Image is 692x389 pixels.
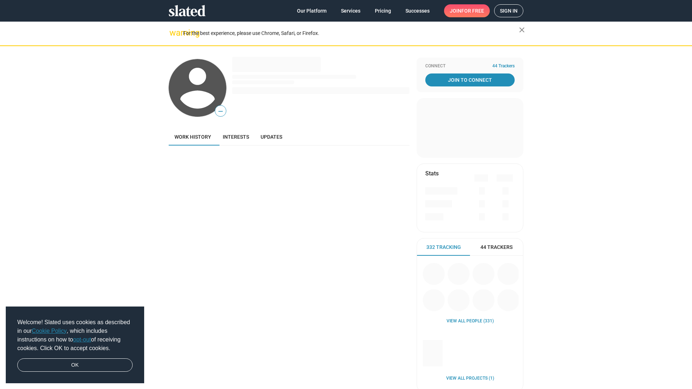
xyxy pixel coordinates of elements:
span: 44 Trackers [492,63,515,69]
a: Join To Connect [425,73,515,86]
mat-card-title: Stats [425,170,439,177]
span: 332 Tracking [426,244,461,251]
a: Sign in [494,4,523,17]
a: View all People (331) [447,318,494,324]
span: Our Platform [297,4,327,17]
span: Welcome! Slated uses cookies as described in our , which includes instructions on how to of recei... [17,318,133,353]
span: 44 Trackers [480,244,513,251]
span: Successes [405,4,430,17]
a: Joinfor free [444,4,490,17]
div: Connect [425,63,515,69]
a: dismiss cookie message [17,358,133,372]
a: Cookie Policy [32,328,67,334]
a: Work history [169,128,217,146]
span: Updates [261,134,282,140]
mat-icon: warning [169,28,178,37]
span: Sign in [500,5,518,17]
a: Successes [400,4,435,17]
a: View all Projects (1) [446,376,494,381]
span: for free [461,4,484,17]
a: opt-out [73,336,91,343]
mat-icon: close [518,26,526,34]
a: Pricing [369,4,397,17]
span: Join To Connect [427,73,513,86]
a: Updates [255,128,288,146]
span: Join [450,4,484,17]
span: Services [341,4,360,17]
a: Interests [217,128,255,146]
a: Our Platform [291,4,332,17]
a: Services [335,4,366,17]
span: Interests [223,134,249,140]
span: Pricing [375,4,391,17]
span: — [215,107,226,116]
span: Work history [174,134,211,140]
div: For the best experience, please use Chrome, Safari, or Firefox. [183,28,519,38]
div: cookieconsent [6,307,144,384]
